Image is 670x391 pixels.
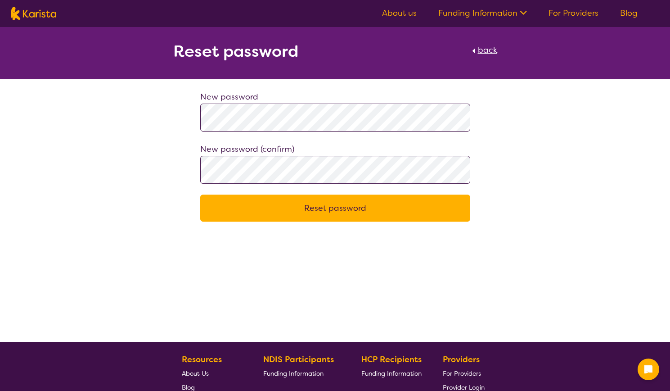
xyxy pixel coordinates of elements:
a: Funding Information [438,8,527,18]
label: New password [200,91,258,102]
b: Providers [443,354,480,365]
a: About Us [182,366,242,380]
span: Funding Information [361,369,422,377]
a: Blog [620,8,638,18]
span: For Providers [443,369,481,377]
span: back [478,45,497,55]
span: Funding Information [263,369,324,377]
b: NDIS Participants [263,354,334,365]
a: For Providers [549,8,598,18]
b: Resources [182,354,222,365]
a: About us [382,8,417,18]
a: Funding Information [263,366,341,380]
h2: Reset password [173,43,299,59]
label: New password (confirm) [200,144,294,155]
a: back [470,43,497,63]
button: Reset password [200,195,470,222]
a: For Providers [443,366,485,380]
span: About Us [182,369,209,377]
img: Karista logo [11,7,56,20]
a: Funding Information [361,366,422,380]
b: HCP Recipients [361,354,422,365]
